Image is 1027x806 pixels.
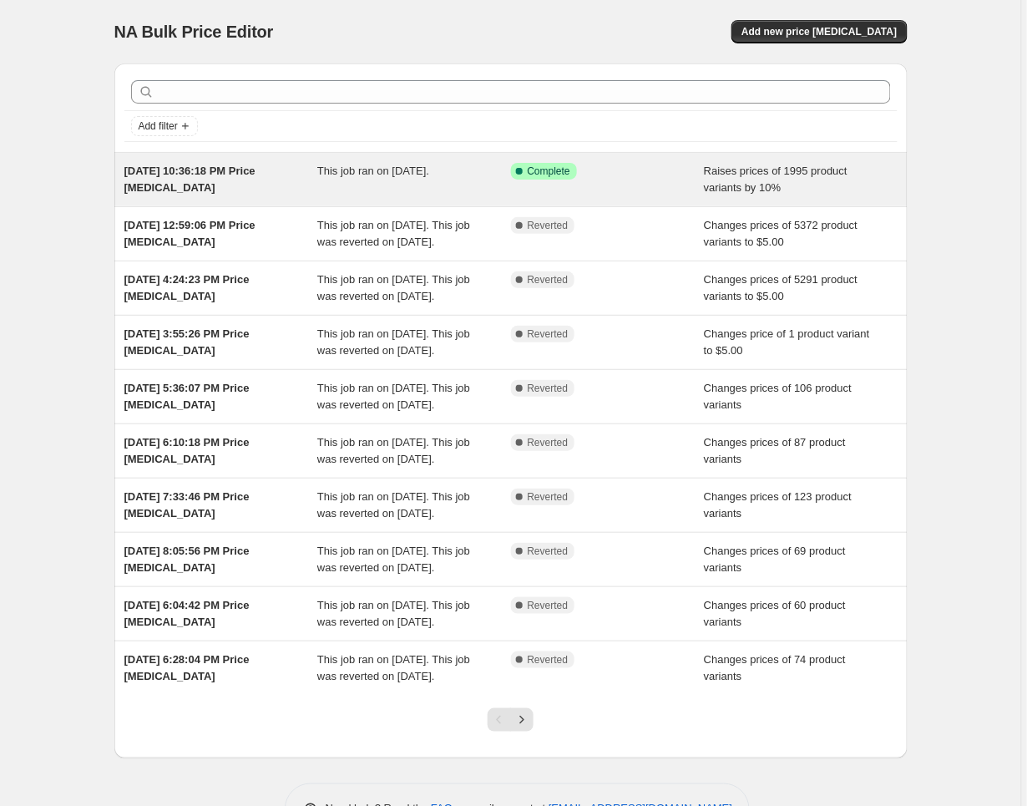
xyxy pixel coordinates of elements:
[528,599,569,612] span: Reverted
[124,273,250,302] span: [DATE] 4:24:23 PM Price [MEDICAL_DATA]
[704,653,846,682] span: Changes prices of 74 product variants
[704,219,858,248] span: Changes prices of 5372 product variants to $5.00
[114,23,274,41] span: NA Bulk Price Editor
[124,165,255,194] span: [DATE] 10:36:18 PM Price [MEDICAL_DATA]
[704,599,846,628] span: Changes prices of 60 product variants
[124,599,250,628] span: [DATE] 6:04:42 PM Price [MEDICAL_DATA]
[317,490,470,520] span: This job ran on [DATE]. This job was reverted on [DATE].
[317,165,429,177] span: This job ran on [DATE].
[741,25,897,38] span: Add new price [MEDICAL_DATA]
[528,327,569,341] span: Reverted
[528,165,570,178] span: Complete
[317,436,470,465] span: This job ran on [DATE]. This job was reverted on [DATE].
[704,382,852,411] span: Changes prices of 106 product variants
[124,545,250,574] span: [DATE] 8:05:56 PM Price [MEDICAL_DATA]
[528,545,569,558] span: Reverted
[528,436,569,449] span: Reverted
[124,327,250,357] span: [DATE] 3:55:26 PM Price [MEDICAL_DATA]
[731,20,907,43] button: Add new price [MEDICAL_DATA]
[317,327,470,357] span: This job ran on [DATE]. This job was reverted on [DATE].
[317,219,470,248] span: This job ran on [DATE]. This job was reverted on [DATE].
[528,490,569,504] span: Reverted
[528,219,569,232] span: Reverted
[528,382,569,395] span: Reverted
[488,708,534,732] nav: Pagination
[124,436,250,465] span: [DATE] 6:10:18 PM Price [MEDICAL_DATA]
[704,327,870,357] span: Changes price of 1 product variant to $5.00
[124,653,250,682] span: [DATE] 6:28:04 PM Price [MEDICAL_DATA]
[528,653,569,667] span: Reverted
[124,219,255,248] span: [DATE] 12:59:06 PM Price [MEDICAL_DATA]
[317,599,470,628] span: This job ran on [DATE]. This job was reverted on [DATE].
[139,119,178,133] span: Add filter
[704,273,858,302] span: Changes prices of 5291 product variants to $5.00
[124,490,250,520] span: [DATE] 7:33:46 PM Price [MEDICAL_DATA]
[704,490,852,520] span: Changes prices of 123 product variants
[124,382,250,411] span: [DATE] 5:36:07 PM Price [MEDICAL_DATA]
[317,382,470,411] span: This job ran on [DATE]. This job was reverted on [DATE].
[317,545,470,574] span: This job ran on [DATE]. This job was reverted on [DATE].
[704,436,846,465] span: Changes prices of 87 product variants
[317,653,470,682] span: This job ran on [DATE]. This job was reverted on [DATE].
[704,165,847,194] span: Raises prices of 1995 product variants by 10%
[317,273,470,302] span: This job ran on [DATE]. This job was reverted on [DATE].
[528,273,569,286] span: Reverted
[131,116,198,136] button: Add filter
[510,708,534,732] button: Next
[704,545,846,574] span: Changes prices of 69 product variants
